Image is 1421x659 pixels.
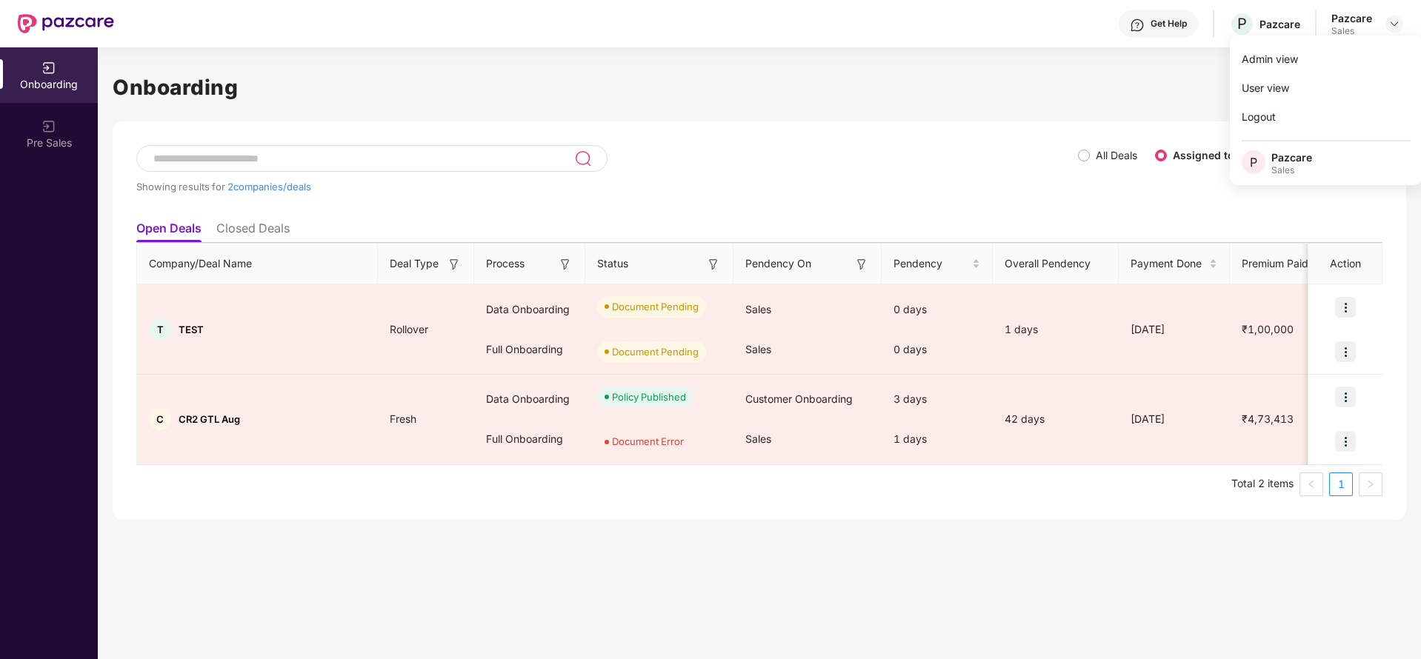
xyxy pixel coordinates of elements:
th: Company/Deal Name [137,244,378,284]
div: 0 days [882,329,993,369]
li: Previous Page [1299,472,1323,496]
div: Pazcare [1259,17,1300,31]
img: svg+xml;base64,PHN2ZyBpZD0iRHJvcGRvd24tMzJ4MzIiIHhtbG5zPSJodHRwOi8vd3d3LnczLm9yZy8yMDAwL3N2ZyIgd2... [1388,18,1400,30]
div: 1 days [882,419,993,459]
li: Total 2 items [1231,472,1294,496]
span: ₹1,00,000 [1230,323,1305,335]
div: [DATE] [1119,411,1230,427]
img: svg+xml;base64,PHN2ZyB3aWR0aD0iMjQiIGhlaWdodD0iMjUiIHZpZXdCb3g9IjAgMCAyNCAyNSIgZmlsbD0ibm9uZSIgeG... [574,150,591,167]
div: Full Onboarding [474,329,585,369]
div: Document Pending [612,344,699,359]
span: Customer Onboarding [745,392,853,405]
li: Next Page [1359,472,1382,496]
span: 2 companies/deals [227,181,311,193]
span: Deal Type [390,255,439,272]
div: Sales [1271,164,1312,176]
label: All Deals [1096,149,1137,161]
span: Sales [745,432,771,445]
span: TEST [179,324,204,335]
span: Process [486,255,525,272]
label: Assigned to me [1173,149,1253,161]
a: 1 [1330,473,1352,495]
div: Data Onboarding [474,379,585,419]
span: Status [597,255,628,272]
li: Closed Deals [216,221,290,242]
div: 42 days [993,411,1119,427]
div: Policy Published [612,389,686,404]
span: left [1307,480,1316,489]
img: icon [1335,431,1356,452]
th: Payment Done [1119,244,1230,284]
div: Document Pending [612,299,699,314]
th: Pendency [882,244,993,284]
h1: Onboarding [113,71,1406,104]
span: CR2 GTL Aug [179,413,240,425]
th: Overall Pendency [993,244,1119,284]
div: 0 days [882,290,993,329]
div: 1 days [993,321,1119,338]
img: svg+xml;base64,PHN2ZyBpZD0iSGVscC0zMngzMiIgeG1sbnM9Imh0dHA6Ly93d3cudzMub3JnLzIwMDAvc3ZnIiB3aWR0aD... [1130,18,1145,33]
li: Open Deals [136,221,202,242]
button: right [1359,472,1382,496]
div: T [149,318,171,341]
img: svg+xml;base64,PHN2ZyB3aWR0aD0iMTYiIGhlaWdodD0iMTYiIHZpZXdCb3g9IjAgMCAxNiAxNiIgZmlsbD0ibm9uZSIgeG... [558,257,573,272]
th: Premium Paid [1230,244,1326,284]
span: ₹4,73,413 [1230,412,1305,425]
img: svg+xml;base64,PHN2ZyB3aWR0aD0iMjAiIGhlaWdodD0iMjAiIHZpZXdCb3g9IjAgMCAyMCAyMCIgZmlsbD0ibm9uZSIgeG... [41,119,56,134]
span: Pendency [893,255,969,272]
img: icon [1335,387,1356,407]
span: P [1237,15,1247,33]
img: svg+xml;base64,PHN2ZyB3aWR0aD0iMTYiIGhlaWdodD0iMTYiIHZpZXdCb3g9IjAgMCAxNiAxNiIgZmlsbD0ibm9uZSIgeG... [706,257,721,272]
div: C [149,408,171,430]
img: svg+xml;base64,PHN2ZyB3aWR0aD0iMjAiIGhlaWdodD0iMjAiIHZpZXdCb3g9IjAgMCAyMCAyMCIgZmlsbD0ibm9uZSIgeG... [41,61,56,76]
div: Showing results for [136,181,1078,193]
th: Action [1308,244,1382,284]
div: Pazcare [1271,150,1312,164]
div: Document Error [612,434,684,449]
span: Payment Done [1131,255,1206,272]
img: icon [1335,341,1356,362]
div: Sales [1331,25,1372,37]
span: Pendency On [745,255,811,272]
img: svg+xml;base64,PHN2ZyB3aWR0aD0iMTYiIGhlaWdodD0iMTYiIHZpZXdCb3g9IjAgMCAxNiAxNiIgZmlsbD0ibm9uZSIgeG... [854,257,869,272]
span: Fresh [378,412,428,425]
img: New Pazcare Logo [18,14,114,33]
span: right [1366,480,1375,489]
div: Data Onboarding [474,290,585,329]
div: 3 days [882,379,993,419]
button: left [1299,472,1323,496]
img: icon [1335,297,1356,318]
div: [DATE] [1119,321,1230,338]
span: P [1250,153,1257,171]
span: Sales [745,343,771,355]
li: 1 [1329,472,1353,496]
span: Sales [745,303,771,315]
div: Full Onboarding [474,419,585,459]
img: svg+xml;base64,PHN2ZyB3aWR0aD0iMTYiIGhlaWdodD0iMTYiIHZpZXdCb3g9IjAgMCAxNiAxNiIgZmlsbD0ibm9uZSIgeG... [447,257,462,272]
div: Get Help [1151,18,1187,30]
div: Pazcare [1331,11,1372,25]
span: Rollover [378,323,440,335]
